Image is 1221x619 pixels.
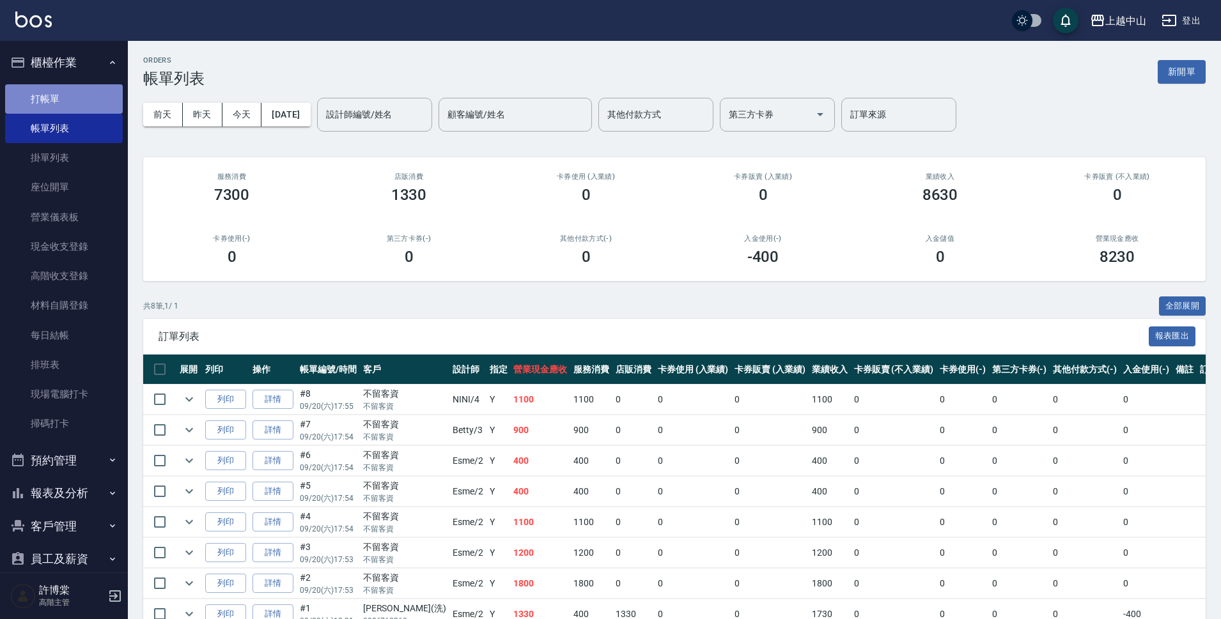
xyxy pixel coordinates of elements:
[5,291,123,320] a: 材料自購登錄
[253,482,293,501] a: 詳情
[363,448,446,462] div: 不留客資
[5,114,123,143] a: 帳單列表
[989,538,1050,568] td: 0
[205,451,246,471] button: 列印
[214,186,250,204] h3: 7300
[570,355,612,385] th: 服務消費
[297,507,360,537] td: #4
[180,482,199,501] button: expand row
[143,56,205,65] h2: ORDERS
[5,203,123,232] a: 營業儀表板
[612,415,655,445] td: 0
[731,355,809,385] th: 卡券販賣 (入業績)
[582,186,591,204] h3: 0
[1158,60,1206,84] button: 新開單
[449,385,486,415] td: NINI /4
[1100,248,1135,266] h3: 8230
[486,538,511,568] td: Y
[10,583,36,609] img: Person
[989,355,1050,385] th: 第三方卡券(-)
[202,355,249,385] th: 列印
[486,385,511,415] td: Y
[405,248,414,266] h3: 0
[222,103,262,126] button: 今天
[363,462,446,473] p: 不留客資
[731,507,809,537] td: 0
[1050,446,1120,476] td: 0
[297,415,360,445] td: #7
[205,420,246,440] button: 列印
[1050,569,1120,599] td: 0
[363,523,446,535] p: 不留客資
[655,507,732,537] td: 0
[363,602,446,615] div: [PERSON_NAME](洗)
[612,446,655,476] td: 0
[1120,415,1172,445] td: 0
[867,234,1013,243] h2: 入金儲值
[363,554,446,565] p: 不留客資
[249,355,297,385] th: 操作
[510,355,570,385] th: 營業現金應收
[731,446,809,476] td: 0
[1120,355,1172,385] th: 入金使用(-)
[297,477,360,507] td: #5
[159,330,1149,343] span: 訂單列表
[449,477,486,507] td: Esme /2
[300,401,357,412] p: 09/20 (六) 17:55
[937,355,989,385] th: 卡券使用(-)
[510,507,570,537] td: 1100
[5,477,123,510] button: 報表及分析
[5,84,123,114] a: 打帳單
[363,387,446,401] div: 不留客資
[5,510,123,543] button: 客戶管理
[851,415,937,445] td: 0
[809,385,851,415] td: 1100
[228,248,237,266] h3: 0
[253,574,293,593] a: 詳情
[851,355,937,385] th: 卡券販賣 (不入業績)
[300,523,357,535] p: 09/20 (六) 17:54
[936,248,945,266] h3: 0
[5,46,123,79] button: 櫃檯作業
[851,446,937,476] td: 0
[143,103,183,126] button: 前天
[1050,477,1120,507] td: 0
[989,446,1050,476] td: 0
[809,569,851,599] td: 1800
[253,390,293,409] a: 詳情
[937,538,989,568] td: 0
[570,477,612,507] td: 400
[612,569,655,599] td: 0
[486,355,511,385] th: 指定
[336,172,482,181] h2: 店販消費
[570,538,612,568] td: 1200
[989,569,1050,599] td: 0
[809,477,851,507] td: 400
[731,477,809,507] td: 0
[851,538,937,568] td: 0
[747,248,779,266] h3: -400
[989,507,1050,537] td: 0
[922,186,958,204] h3: 8630
[937,477,989,507] td: 0
[486,507,511,537] td: Y
[143,70,205,88] h3: 帳單列表
[183,103,222,126] button: 昨天
[570,569,612,599] td: 1800
[731,569,809,599] td: 0
[1085,8,1151,34] button: 上越中山
[180,451,199,470] button: expand row
[510,446,570,476] td: 400
[363,418,446,431] div: 不留客資
[300,493,357,504] p: 09/20 (六) 17:54
[851,477,937,507] td: 0
[1050,507,1120,537] td: 0
[363,571,446,585] div: 不留客資
[809,507,851,537] td: 1100
[5,172,123,202] a: 座位開單
[612,538,655,568] td: 0
[297,355,360,385] th: 帳單編號/時間
[1044,234,1190,243] h2: 營業現金應收
[205,482,246,501] button: 列印
[253,420,293,440] a: 詳情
